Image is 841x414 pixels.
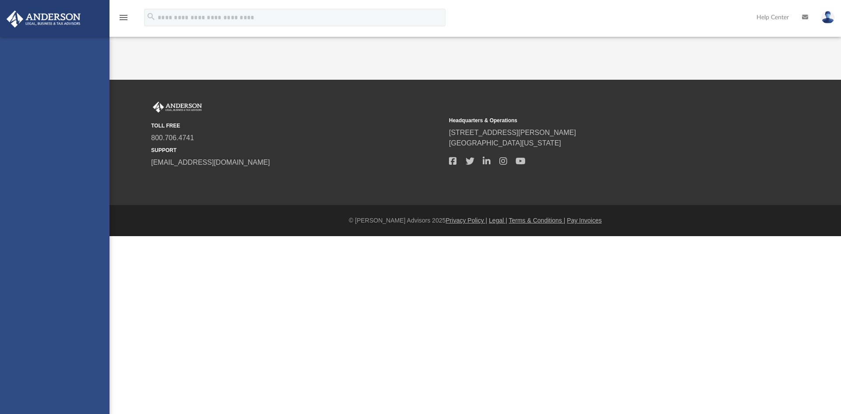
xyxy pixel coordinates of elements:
a: Legal | [489,217,507,224]
small: SUPPORT [151,146,443,154]
a: 800.706.4741 [151,134,194,142]
small: TOLL FREE [151,122,443,130]
a: Pay Invoices [567,217,601,224]
small: Headquarters & Operations [449,117,741,124]
a: menu [118,17,129,23]
i: menu [118,12,129,23]
a: [EMAIL_ADDRESS][DOMAIN_NAME] [151,159,270,166]
a: Terms & Conditions | [509,217,565,224]
img: User Pic [821,11,834,24]
i: search [146,12,156,21]
div: © [PERSON_NAME] Advisors 2025 [110,216,841,225]
a: [GEOGRAPHIC_DATA][US_STATE] [449,139,561,147]
img: Anderson Advisors Platinum Portal [4,11,83,28]
a: [STREET_ADDRESS][PERSON_NAME] [449,129,576,136]
img: Anderson Advisors Platinum Portal [151,102,204,113]
a: Privacy Policy | [446,217,488,224]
